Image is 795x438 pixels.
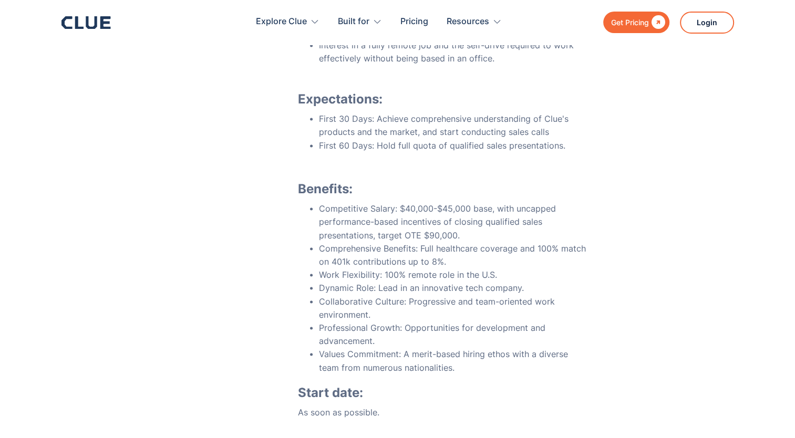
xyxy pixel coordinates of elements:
li: Competitive Salary: $40,000-$45,000 base, with uncapped performance-based incentives of closing q... [319,202,586,242]
li: Collaborative Culture: Progressive and team-oriented work environment. [319,295,586,321]
div: Built for [338,5,382,38]
li: Interest in a fully remote job and the self-drive required to work effectively without being base... [319,39,586,65]
li: Work Flexibility: 100% remote role in the U.S. [319,268,586,281]
div: Get Pricing [611,16,649,29]
li: First 30 Days: Achieve comprehensive understanding of Clue's products and the market, and start c... [319,112,586,139]
h3: Start date: [298,385,586,401]
li: Comprehensive Benefits: Full healthcare coverage and 100% match on 401k contributions up to 8%. [319,242,586,268]
h3: Benefits: [298,181,586,197]
li: Values Commitment: A merit-based hiring ethos with a diverse team from numerous nationalities. [319,348,586,374]
li: Dynamic Role: Lead in an innovative tech company. [319,281,586,295]
p: As soon as possible. [298,406,586,419]
iframe: Chat Widget [606,291,795,438]
div: Resources [447,5,489,38]
div: Built for [338,5,369,38]
div: Explore Clue [256,5,319,38]
a: Login [680,12,734,34]
h3: Expectations: [298,76,586,107]
div:  [649,16,665,29]
li: Professional Growth: Opportunities for development and advancement. [319,321,586,348]
a: Get Pricing [603,12,669,33]
li: First 60 Days: Hold full quota of qualified sales presentations. [319,139,586,152]
div: Explore Clue [256,5,307,38]
div: Resources [447,5,502,38]
a: Pricing [400,5,428,38]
